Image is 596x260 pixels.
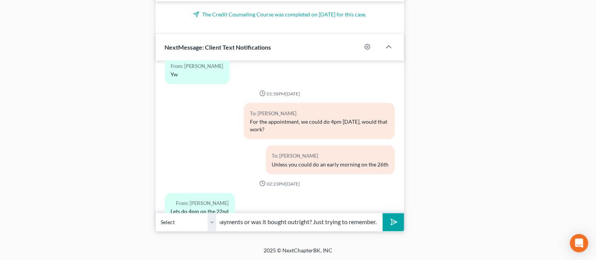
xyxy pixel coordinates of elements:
[165,181,395,187] div: 02:23PM[DATE]
[171,62,224,71] div: From: [PERSON_NAME]
[272,152,389,160] div: To: [PERSON_NAME]
[570,234,588,252] div: Open Intercom Messenger
[171,71,224,78] div: Yw
[171,199,229,208] div: From: [PERSON_NAME]
[250,109,388,118] div: To: [PERSON_NAME]
[165,90,395,97] div: 01:58PM[DATE]
[171,208,229,216] div: Lets do 4pm on the 22nd
[165,44,271,51] span: NextMessage: Client Text Notifications
[165,11,395,18] p: The Credit Counseling Course was completed on [DATE] for this case.
[250,118,388,133] div: For the appointment, we could do 4pm [DATE], would that work?
[272,161,389,168] div: Unless you could do an early morning on the 26th
[217,213,383,232] input: Say something...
